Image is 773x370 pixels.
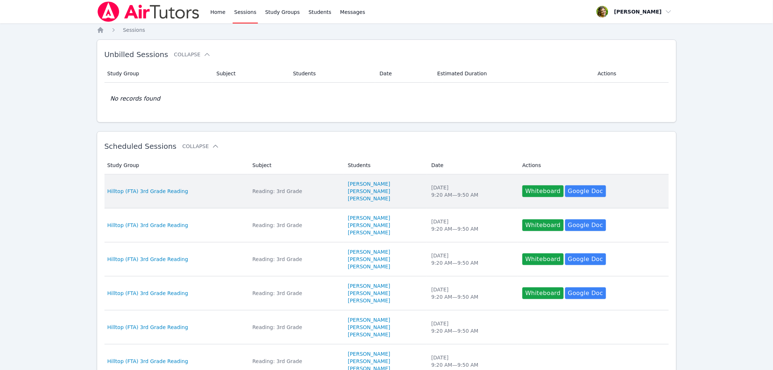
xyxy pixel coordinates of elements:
[565,185,606,197] a: Google Doc
[252,324,339,331] div: Reading: 3rd Grade
[252,290,339,297] div: Reading: 3rd Grade
[348,358,390,365] a: [PERSON_NAME]
[522,219,564,231] button: Whiteboard
[182,143,219,150] button: Collapse
[123,26,145,34] a: Sessions
[348,229,390,236] a: [PERSON_NAME]
[348,195,390,202] a: [PERSON_NAME]
[522,185,564,197] button: Whiteboard
[518,156,669,174] th: Actions
[431,252,514,267] div: [DATE] 9:20 AM — 9:50 AM
[565,219,606,231] a: Google Doc
[431,286,514,301] div: [DATE] 9:20 AM — 9:50 AM
[348,324,390,331] a: [PERSON_NAME]
[104,242,669,276] tr: Hilltop (FTA) 3rd Grade ReadingReading: 3rd Grade[PERSON_NAME][PERSON_NAME][PERSON_NAME][DATE]9:2...
[375,65,433,83] th: Date
[104,156,248,174] th: Study Group
[431,320,514,335] div: [DATE] 9:20 AM — 9:50 AM
[340,8,365,16] span: Messages
[174,51,210,58] button: Collapse
[348,282,390,290] a: [PERSON_NAME]
[431,184,514,199] div: [DATE] 9:20 AM — 9:50 AM
[104,208,669,242] tr: Hilltop (FTA) 3rd Grade ReadingReading: 3rd Grade[PERSON_NAME][PERSON_NAME][PERSON_NAME][DATE]9:2...
[348,180,390,188] a: [PERSON_NAME]
[522,287,564,299] button: Whiteboard
[123,27,145,33] span: Sessions
[348,214,390,222] a: [PERSON_NAME]
[97,1,200,22] img: Air Tutors
[252,256,339,263] div: Reading: 3rd Grade
[348,263,390,270] a: [PERSON_NAME]
[107,358,189,365] a: Hilltop (FTA) 3rd Grade Reading
[248,156,343,174] th: Subject
[97,26,677,34] nav: Breadcrumb
[212,65,289,83] th: Subject
[348,331,390,338] a: [PERSON_NAME]
[343,156,427,174] th: Students
[565,253,606,265] a: Google Doc
[522,253,564,265] button: Whiteboard
[107,256,189,263] a: Hilltop (FTA) 3rd Grade Reading
[104,65,212,83] th: Study Group
[348,290,390,297] a: [PERSON_NAME]
[107,290,189,297] a: Hilltop (FTA) 3rd Grade Reading
[348,350,390,358] a: [PERSON_NAME]
[104,142,177,151] span: Scheduled Sessions
[289,65,375,83] th: Students
[104,276,669,310] tr: Hilltop (FTA) 3rd Grade ReadingReading: 3rd Grade[PERSON_NAME][PERSON_NAME][PERSON_NAME][DATE]9:2...
[348,297,390,304] a: [PERSON_NAME]
[348,248,390,256] a: [PERSON_NAME]
[104,310,669,344] tr: Hilltop (FTA) 3rd Grade ReadingReading: 3rd Grade[PERSON_NAME][PERSON_NAME][PERSON_NAME][DATE]9:2...
[104,174,669,208] tr: Hilltop (FTA) 3rd Grade ReadingReading: 3rd Grade[PERSON_NAME][PERSON_NAME][PERSON_NAME][DATE]9:2...
[427,156,518,174] th: Date
[104,83,669,115] td: No records found
[252,358,339,365] div: Reading: 3rd Grade
[104,50,168,59] span: Unbilled Sessions
[107,188,189,195] a: Hilltop (FTA) 3rd Grade Reading
[431,354,514,369] div: [DATE] 9:20 AM — 9:50 AM
[252,222,339,229] div: Reading: 3rd Grade
[433,65,593,83] th: Estimated Duration
[348,256,390,263] a: [PERSON_NAME]
[348,316,390,324] a: [PERSON_NAME]
[107,324,189,331] a: Hilltop (FTA) 3rd Grade Reading
[593,65,669,83] th: Actions
[565,287,606,299] a: Google Doc
[348,222,390,229] a: [PERSON_NAME]
[348,188,390,195] a: [PERSON_NAME]
[252,188,339,195] div: Reading: 3rd Grade
[107,222,189,229] a: Hilltop (FTA) 3rd Grade Reading
[431,218,514,233] div: [DATE] 9:20 AM — 9:50 AM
